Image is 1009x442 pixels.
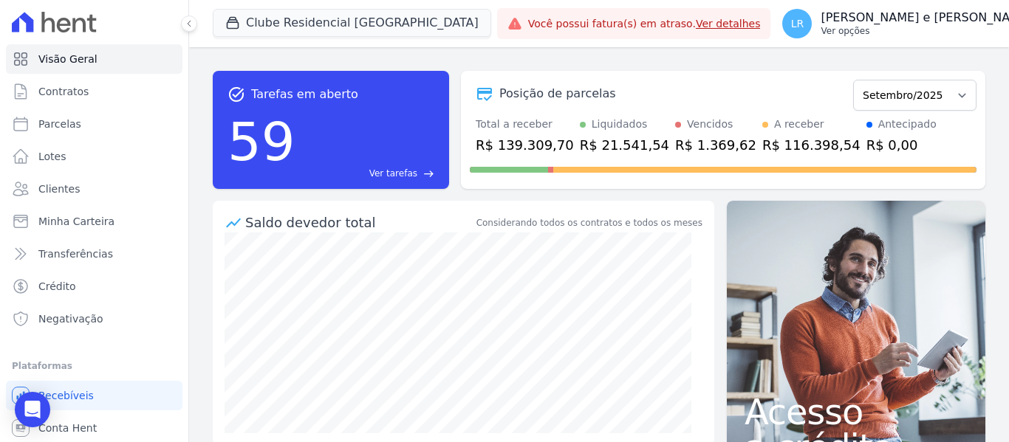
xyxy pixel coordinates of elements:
[301,167,434,180] a: Ver tarefas east
[38,214,114,229] span: Minha Carteira
[6,44,182,74] a: Visão Geral
[6,109,182,139] a: Parcelas
[499,85,616,103] div: Posição de parcelas
[369,167,417,180] span: Ver tarefas
[38,246,113,261] span: Transferências
[15,392,50,427] div: Open Intercom Messenger
[228,86,245,103] span: task_alt
[791,18,804,29] span: LR
[38,52,98,66] span: Visão Geral
[476,216,702,229] div: Considerando todos os contratos e todos os meses
[38,149,66,164] span: Lotes
[745,394,968,429] span: Acesso
[38,311,103,326] span: Negativação
[774,117,824,132] div: A receber
[6,174,182,204] a: Clientes
[6,142,182,171] a: Lotes
[38,117,81,131] span: Parcelas
[528,16,761,32] span: Você possui fatura(s) em atraso.
[213,9,491,37] button: Clube Residencial [GEOGRAPHIC_DATA]
[12,357,177,375] div: Plataformas
[866,135,937,155] div: R$ 0,00
[675,135,756,155] div: R$ 1.369,62
[38,279,76,294] span: Crédito
[878,117,937,132] div: Antecipado
[592,117,648,132] div: Liquidados
[6,239,182,269] a: Transferências
[251,86,358,103] span: Tarefas em aberto
[6,207,182,236] a: Minha Carteira
[762,135,861,155] div: R$ 116.398,54
[6,77,182,106] a: Contratos
[476,117,574,132] div: Total a receber
[476,135,574,155] div: R$ 139.309,70
[38,388,94,403] span: Recebíveis
[6,304,182,334] a: Negativação
[6,381,182,410] a: Recebíveis
[38,182,80,196] span: Clientes
[687,117,733,132] div: Vencidos
[38,84,89,99] span: Contratos
[6,272,182,301] a: Crédito
[580,135,669,155] div: R$ 21.541,54
[423,168,434,179] span: east
[38,421,97,435] span: Conta Hent
[696,18,761,30] a: Ver detalhes
[245,213,473,232] div: Saldo devedor total
[228,103,295,180] div: 59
